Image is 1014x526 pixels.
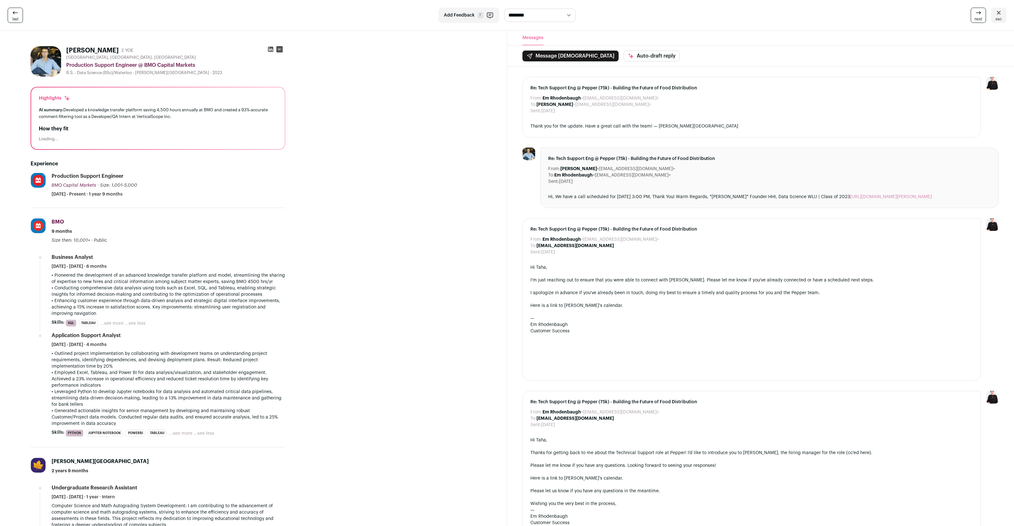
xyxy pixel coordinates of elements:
b: Em Rhodenbaugh [542,410,581,414]
button: ...see more [169,430,192,437]
span: last [12,17,18,22]
span: Re: Tech Support Eng @ Pepper (75k) - Building the Future of Food Distribution [530,399,973,405]
b: [PERSON_NAME] [560,167,597,171]
p: • Conducting comprehensive data analysis using tools such as Excel, SQL, and Tableau, enabling st... [52,285,285,298]
dd: [DATE] [559,178,573,185]
img: 9240684-medium_jpg [986,391,999,404]
li: Tableau [148,430,167,437]
p: • Outlined project implementation by collaborating with development teams on understanding projec... [52,350,285,370]
span: [DATE] - [DATE] · 6 months [52,263,107,270]
div: Developed a knowledge transfer platform saving 4,500 hours annually at BMO and created a 93%-accu... [39,107,277,120]
div: Em Rhodenbaugh [530,322,973,328]
span: Re: Tech Support Eng @ Pepper (75k) - Building the Future of Food Distribution [530,85,973,91]
div: Hi Taha, [530,264,973,271]
span: 9 months [52,228,72,235]
span: Re: Tech Support Eng @ Pepper (75k) - Building the Future of Food Distribution [530,226,973,232]
li: Tableau [79,320,98,327]
span: BMO [52,219,64,225]
button: ...see less [194,430,214,437]
div: Undergraduate Research Assistant [52,484,137,491]
span: Re: Tech Support Eng @ Pepper (75k) - Building the Future of Food Distribution [548,156,991,162]
span: Public [94,238,107,243]
a: Here is a link to [PERSON_NAME]'s calendar. [530,476,623,481]
div: Loading... [39,136,277,142]
dd: <[EMAIL_ADDRESS][DOMAIN_NAME]> [542,236,659,243]
dd: <[EMAIL_ADDRESS][DOMAIN_NAME]> [542,95,659,101]
button: Auto-draft reply [624,51,680,61]
dt: Sent: [548,178,559,185]
span: [DATE] - [DATE] · 4 months [52,342,107,348]
dt: To: [530,415,536,422]
img: f5c562ada07900bbfba070095802eb14de938c648a39f2768e216d6d9b7872c1.jpg [522,148,535,160]
span: [DATE] - Present · 1 year 9 months [52,191,123,197]
button: ...see less [125,320,145,327]
dd: [DATE] [541,422,555,428]
dt: From: [530,236,542,243]
span: BMO Capital Markets [52,183,96,188]
div: Please let us know if you have any questions in the meantime. [530,488,973,494]
dt: Sent: [530,108,541,114]
li: Python [66,430,83,437]
span: · Size: 1,001-5,000 [97,183,137,188]
li: Jupyter Notebook [86,430,123,437]
span: [GEOGRAPHIC_DATA], [GEOGRAPHIC_DATA], [GEOGRAPHIC_DATA] [66,55,196,60]
div: Hi Taha, [530,437,973,443]
div: Wishing you the very best in the process, [530,501,973,507]
p: • Leveraged Python to develop Jupyter notebooks for data analysis and automated critical data pip... [52,389,285,408]
img: 85ae834aa15d660fc92ad79ba4bbeec72cd0392e3fbec3cbc8b6410c7988cb83.jpg [31,218,46,233]
b: [PERSON_NAME] [536,102,573,107]
div: Thanks for getting back to me about the Technical Support role at Pepper! I'd like to introduce y... [530,450,973,456]
dd: [DATE] [541,108,555,114]
div: Production Support Engineer [52,173,124,180]
p: • Pioneered the development of an advanced knowledge transfer platform and model, streamlining th... [52,272,285,285]
dt: From: [548,166,560,172]
span: [PERSON_NAME][GEOGRAPHIC_DATA] [52,459,149,464]
img: f5c562ada07900bbfba070095802eb14de938c648a39f2768e216d6d9b7872c1.jpg [31,46,61,77]
a: next [971,8,986,23]
dd: <[EMAIL_ADDRESS][DOMAIN_NAME]> [542,409,659,415]
button: Message [DEMOGRAPHIC_DATA] [522,51,619,61]
div: 2 YOE [121,47,133,54]
div: — [530,507,973,513]
div: I apologize in advance if you've already been in touch, doing my best to ensure a timely and qual... [530,290,973,296]
span: F [477,12,484,18]
p: • Generated actionable insights for senior management by developing and maintaining robust Custom... [52,408,285,427]
img: 9240684-medium_jpg [986,218,999,231]
div: Highlights [39,95,70,101]
span: 2 years 9 months [52,468,88,474]
button: ...see more [100,320,124,327]
img: 5da9a8e1d5ab94cf1b22623bf9c9621985fd8a3a35a1adb09ea692dd9785d673.jpg [31,173,46,188]
div: Business Analyst [52,254,93,261]
a: Here is a link to [PERSON_NAME]'s calendar. [530,303,623,308]
span: Add Feedback [444,12,475,18]
span: next [975,17,982,22]
span: · [91,237,93,244]
div: Em Rhodenbaugh [530,513,973,520]
h1: [PERSON_NAME] [66,46,119,55]
a: [URL][DOMAIN_NAME][PERSON_NAME] [850,195,932,199]
div: Production Support Engineer @ BMO Capital Markets [66,61,285,69]
b: [EMAIL_ADDRESS][DOMAIN_NAME] [536,416,614,421]
dt: To: [548,172,554,178]
img: 979337aa45fefed1c44928ef17ae43019fb4dad45c9cd4306a697e3fc5ffc8a9.jpg [31,458,46,473]
dt: Sent: [530,249,541,255]
button: Messages [522,31,543,45]
li: SQL [66,320,76,327]
dt: To: [530,101,536,108]
span: Size then: 10,001+ [52,238,90,243]
h2: How they fit [39,125,277,133]
button: Add Feedback F [438,8,499,23]
dt: Sent: [530,422,541,428]
div: Hi, We have a call scheduled for [DATE] 3:00 PM, Thank You! Warm Regards, *[PERSON_NAME]* Founder... [548,194,991,200]
span: Skills: [52,319,64,326]
div: I'm just reaching out to ensure that you were able to connect with [PERSON_NAME]. Please let me k... [530,277,973,283]
li: PowerBI [126,430,145,437]
p: • Employed Excel, Tableau, and Power BI for data analysis/visualization, and stakeholder engageme... [52,370,285,389]
dd: <[EMAIL_ADDRESS][DOMAIN_NAME]> [560,166,675,172]
p: • Enhancing customer experience through data-driven analysis and strategic digital interface impr... [52,298,285,317]
dd: <[EMAIL_ADDRESS][DOMAIN_NAME]> [554,172,671,178]
span: AI summary: [39,108,63,112]
span: Please let me know if you have any questions. Looking forward to seeing your responses! [530,463,716,468]
a: last [8,8,23,23]
span: [DATE] - [DATE] · 1 year · Intern [52,494,115,500]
